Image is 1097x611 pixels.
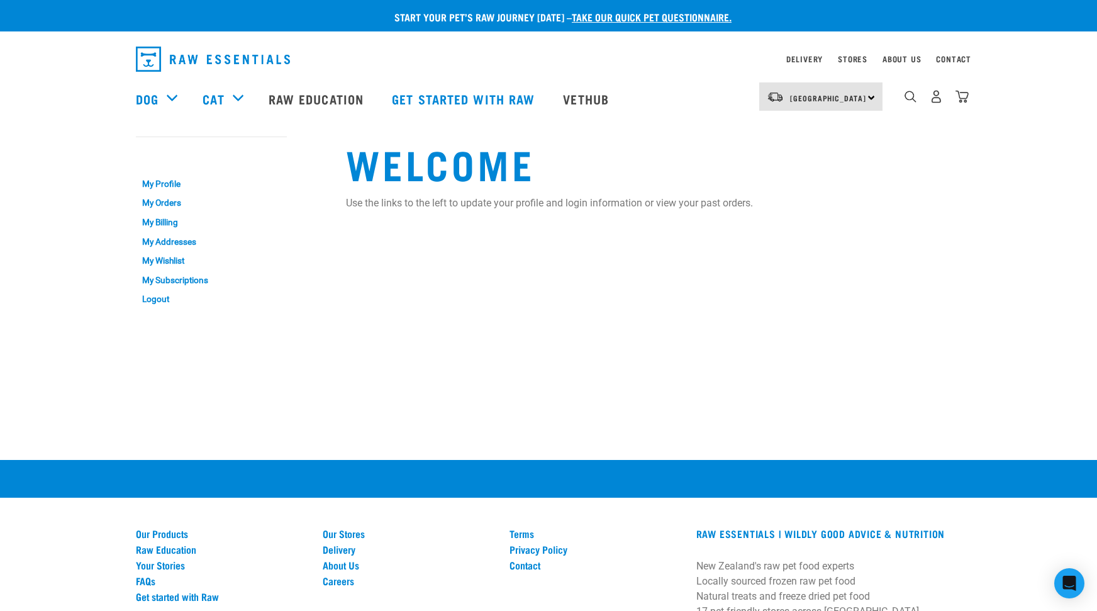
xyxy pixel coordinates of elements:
a: My Orders [136,194,287,213]
a: Logout [136,289,287,309]
a: Stores [838,57,867,61]
a: My Account [136,149,197,155]
div: Open Intercom Messenger [1054,568,1084,598]
a: Delivery [323,544,494,555]
nav: dropdown navigation [126,42,971,77]
a: About Us [883,57,921,61]
a: Delivery [786,57,823,61]
a: Cat [203,89,224,108]
a: Get started with Raw [136,591,308,602]
a: Our Products [136,528,308,539]
a: Terms [510,528,681,539]
a: Contact [510,559,681,571]
a: Your Stories [136,559,308,571]
a: Raw Education [256,74,379,124]
a: Contact [936,57,971,61]
img: van-moving.png [767,91,784,103]
a: Dog [136,89,159,108]
a: Raw Education [136,544,308,555]
h3: RAW ESSENTIALS | Wildly Good Advice & Nutrition [696,528,961,539]
a: My Billing [136,213,287,232]
a: Vethub [550,74,625,124]
img: home-icon@2x.png [955,90,969,103]
a: My Addresses [136,232,287,252]
a: Our Stores [323,528,494,539]
a: My Profile [136,174,287,194]
a: FAQs [136,575,308,586]
h1: Welcome [346,140,961,186]
a: My Subscriptions [136,271,287,290]
p: Use the links to the left to update your profile and login information or view your past orders. [346,196,961,211]
a: Careers [323,575,494,586]
a: take our quick pet questionnaire. [572,14,732,20]
img: Raw Essentials Logo [136,47,290,72]
a: About Us [323,559,494,571]
a: Privacy Policy [510,544,681,555]
img: user.png [930,90,943,103]
img: home-icon-1@2x.png [905,91,916,103]
a: My Wishlist [136,251,287,271]
span: [GEOGRAPHIC_DATA] [790,96,866,100]
a: Get started with Raw [379,74,550,124]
